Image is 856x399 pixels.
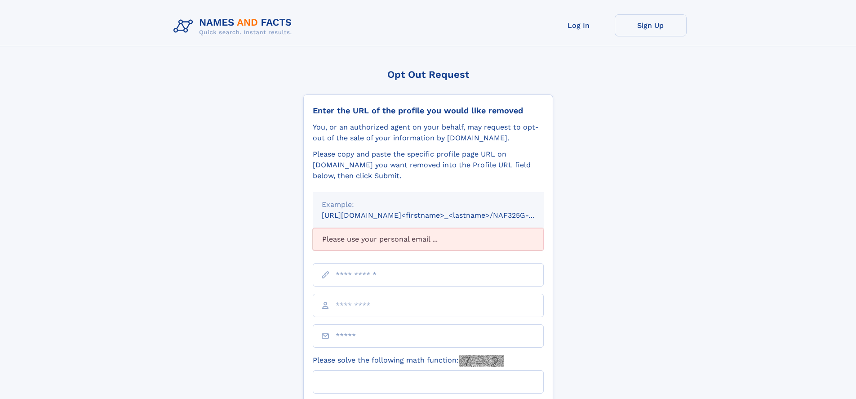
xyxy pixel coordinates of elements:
a: Sign Up [615,14,687,36]
div: Opt Out Request [303,69,553,80]
a: Log In [543,14,615,36]
small: [URL][DOMAIN_NAME]<firstname>_<lastname>/NAF325G-xxxxxxxx [322,211,561,220]
div: Enter the URL of the profile you would like removed [313,106,544,116]
div: Example: [322,199,535,210]
div: Please use your personal email ... [313,228,544,251]
div: Please copy and paste the specific profile page URL on [DOMAIN_NAME] you want removed into the Pr... [313,149,544,181]
div: You, or an authorized agent on your behalf, may request to opt-out of the sale of your informatio... [313,122,544,143]
label: Please solve the following math function: [313,355,504,367]
img: Logo Names and Facts [170,14,299,39]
